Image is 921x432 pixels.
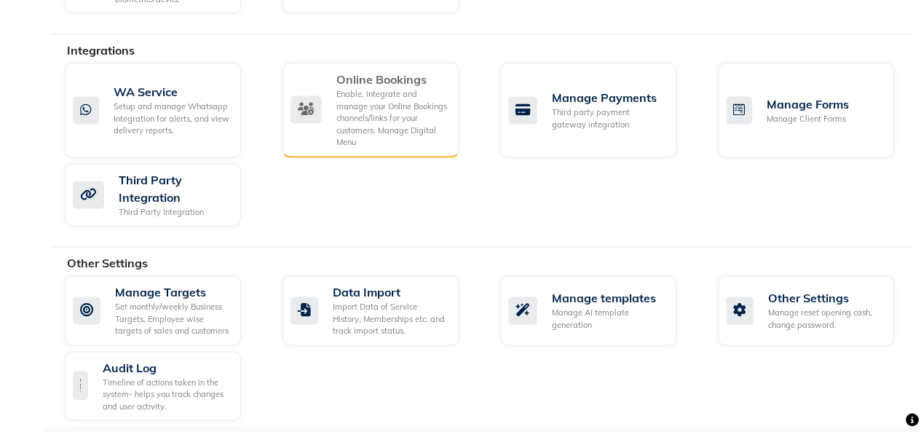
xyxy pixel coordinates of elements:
[333,301,447,337] div: Import Data of Service History, Memberships etc. and track import status.
[718,63,914,157] a: Manage FormsManage Client Forms
[115,283,229,301] div: Manage Targets
[65,351,261,421] a: Audit LogTimeline of actions taken in the system- helps you track changes and user activity.
[336,71,447,88] div: Online Bookings
[65,63,261,157] a: WA ServiceSetup and manage Whatsapp Integration for alerts, and view delivery reports.
[119,206,229,219] div: Third Party Integration
[103,377,229,413] div: Timeline of actions taken in the system- helps you track changes and user activity.
[767,113,849,125] div: Manage Client Forms
[65,275,261,345] a: Manage TargetsSet monthly/weekly Business Targets, Employee wise targets of sales and customers
[114,101,229,137] div: Setup and manage Whatsapp Integration for alerts, and view delivery reports.
[103,359,229,377] div: Audit Log
[718,275,914,345] a: Other SettingsManage reset opening cash, change password.
[552,289,665,307] div: Manage templates
[552,89,665,106] div: Manage Payments
[552,307,665,331] div: Manage AI template generation
[282,275,478,345] a: Data ImportImport Data of Service History, Memberships etc. and track import status.
[768,307,882,331] div: Manage reset opening cash, change password.
[119,171,229,206] div: Third Party Integration
[333,283,447,301] div: Data Import
[282,63,478,157] a: Online BookingsEnable, integrate and manage your Online Bookings channels/links for your customer...
[73,371,88,400] img: check-list.png
[114,83,229,101] div: WA Service
[500,275,696,345] a: Manage templatesManage AI template generation
[767,95,849,113] div: Manage Forms
[552,106,665,130] div: Third party payment gateway integration
[768,289,882,307] div: Other Settings
[500,63,696,157] a: Manage PaymentsThird party payment gateway integration
[65,163,261,227] a: Third Party IntegrationThird Party Integration
[336,88,447,149] div: Enable, integrate and manage your Online Bookings channels/links for your customers. Manage Digit...
[115,301,229,337] div: Set monthly/weekly Business Targets, Employee wise targets of sales and customers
